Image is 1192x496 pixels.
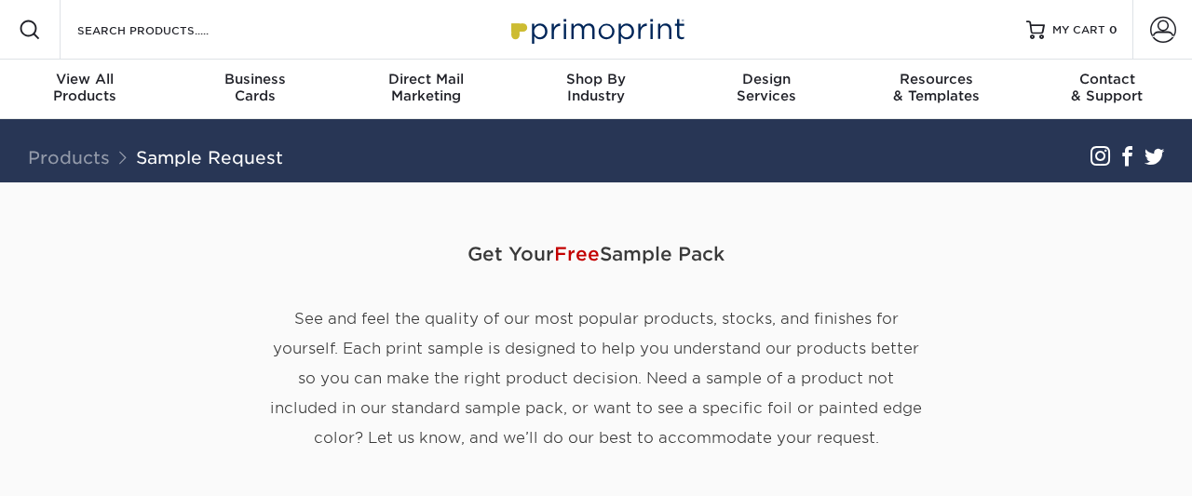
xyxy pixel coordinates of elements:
[270,226,922,282] span: Get Your Sample Pack
[503,9,689,49] img: Primoprint
[851,71,1022,104] div: & Templates
[511,60,682,119] a: Shop ByIndustry
[341,71,511,87] span: Direct Mail
[511,71,682,87] span: Shop By
[681,71,851,87] span: Design
[1022,71,1192,104] div: & Support
[681,60,851,119] a: DesignServices
[28,147,110,168] a: Products
[851,60,1022,119] a: Resources& Templates
[1022,71,1192,87] span: Contact
[170,60,341,119] a: BusinessCards
[270,310,922,447] span: See and feel the quality of our most popular products, stocks, and finishes for yourself. Each pr...
[681,71,851,104] div: Services
[554,243,600,265] span: Free
[136,147,283,168] a: Sample Request
[511,71,682,104] div: Industry
[851,71,1022,87] span: Resources
[170,71,341,104] div: Cards
[170,71,341,87] span: Business
[75,19,257,41] input: SEARCH PRODUCTS.....
[341,60,511,119] a: Direct MailMarketing
[1022,60,1192,119] a: Contact& Support
[1052,22,1105,38] span: MY CART
[341,71,511,104] div: Marketing
[1109,23,1117,36] span: 0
